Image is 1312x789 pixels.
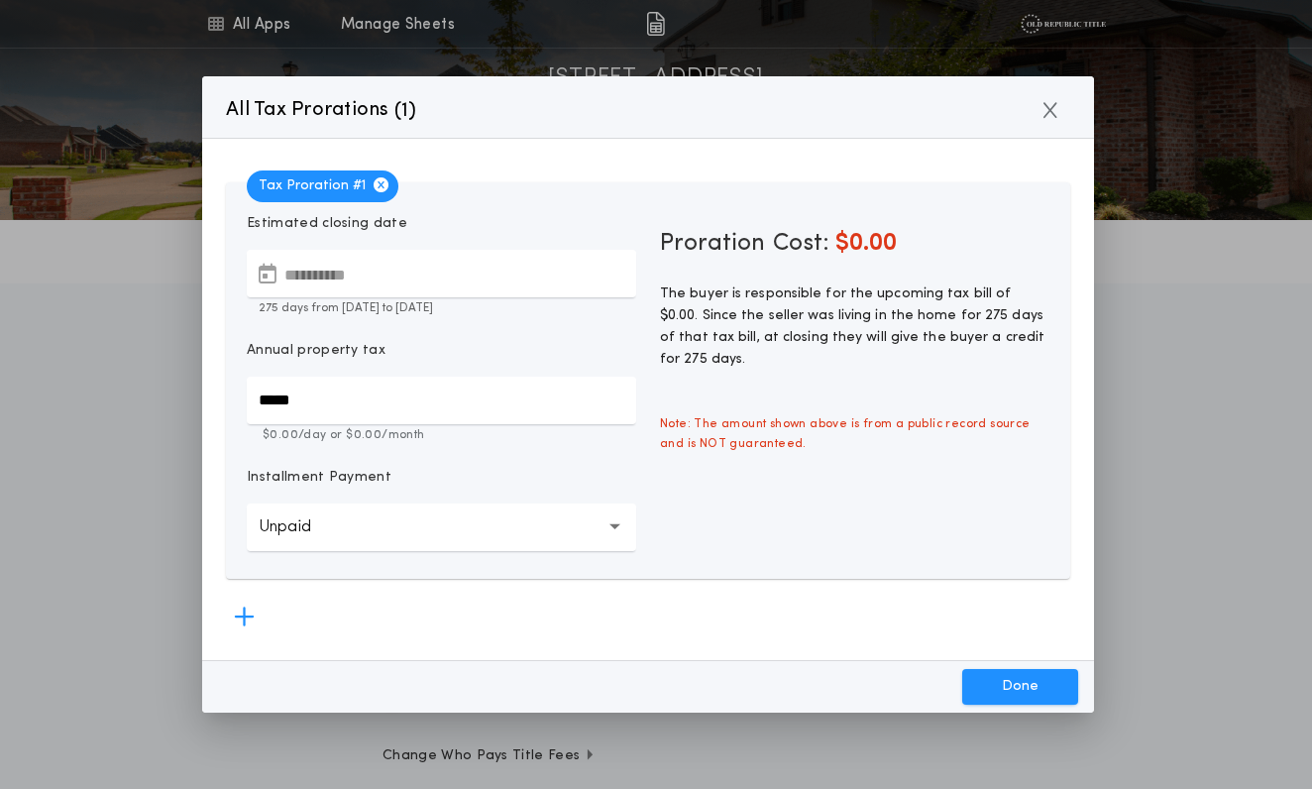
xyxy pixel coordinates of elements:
span: The buyer is responsible for the upcoming tax bill of $0.00. Since the seller was living in the h... [660,286,1044,367]
span: Note: The amount shown above is from a public record source and is NOT guaranteed. [648,402,1061,466]
input: Annual property tax [247,377,636,424]
p: Annual property tax [247,341,385,361]
p: $0.00 /day or $0.00 /month [247,426,636,444]
button: Unpaid [247,504,636,551]
span: Cost: [773,232,829,256]
span: Proration [660,228,765,260]
span: 1 [401,101,408,121]
button: Done [962,669,1078,705]
p: 275 days from [DATE] to [DATE] [247,299,636,317]
p: Unpaid [259,515,343,539]
p: Installment Payment [247,468,391,488]
p: Estimated closing date [247,214,636,234]
span: Tax Proration # 1 [247,170,398,202]
span: $0.00 [835,232,897,256]
p: All Tax Prorations ( ) [226,94,417,126]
